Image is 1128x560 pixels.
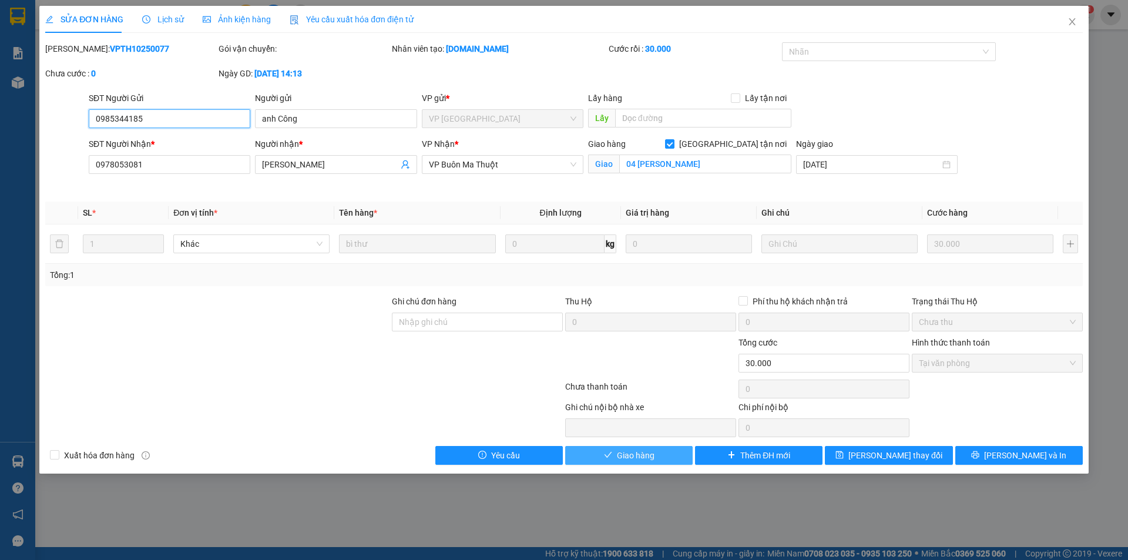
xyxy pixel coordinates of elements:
[919,313,1076,331] span: Chưa thu
[491,449,520,462] span: Yêu cầu
[142,451,150,460] span: info-circle
[971,451,979,460] span: printer
[392,42,606,55] div: Nhân viên tạo:
[588,109,615,128] span: Lấy
[219,42,390,55] div: Gói vận chuyển:
[588,93,622,103] span: Lấy hàng
[738,401,909,418] div: Chi phí nội bộ
[339,208,377,217] span: Tên hàng
[290,15,299,25] img: icon
[604,451,612,460] span: check
[401,160,410,169] span: user-add
[825,446,952,465] button: save[PERSON_NAME] thay đổi
[605,234,616,253] span: kg
[912,338,990,347] label: Hình thức thanh toán
[619,155,791,173] input: Giao tận nơi
[617,449,654,462] span: Giao hàng
[91,69,96,78] b: 0
[912,295,1083,308] div: Trạng thái Thu Hộ
[392,297,456,306] label: Ghi chú đơn hàng
[615,109,791,128] input: Dọc đường
[1067,17,1077,26] span: close
[173,208,217,217] span: Đơn vị tính
[290,15,414,24] span: Yêu cầu xuất hóa đơn điện tử
[757,202,922,224] th: Ghi chú
[45,15,123,24] span: SỬA ĐƠN HÀNG
[50,269,435,281] div: Tổng: 1
[927,234,1053,253] input: 0
[45,15,53,24] span: edit
[984,449,1066,462] span: [PERSON_NAME] và In
[626,234,752,253] input: 0
[45,42,216,55] div: [PERSON_NAME]:
[422,139,455,149] span: VP Nhận
[1063,234,1078,253] button: plus
[727,451,736,460] span: plus
[835,451,844,460] span: save
[89,92,250,105] div: SĐT Người Gửi
[1056,6,1089,39] button: Close
[609,42,780,55] div: Cước rồi :
[803,158,940,171] input: Ngày giao
[565,401,736,418] div: Ghi chú nội bộ nhà xe
[422,92,583,105] div: VP gửi
[740,92,791,105] span: Lấy tận nơi
[919,354,1076,372] span: Tại văn phòng
[796,139,833,149] label: Ngày giao
[955,446,1083,465] button: printer[PERSON_NAME] và In
[254,69,302,78] b: [DATE] 14:13
[142,15,150,24] span: clock-circle
[255,92,417,105] div: Người gửi
[478,451,486,460] span: exclamation-circle
[588,155,619,173] span: Giao
[255,138,417,150] div: Người nhận
[429,156,576,173] span: VP Buôn Ma Thuột
[626,208,669,217] span: Giá trị hàng
[748,295,852,308] span: Phí thu hộ khách nhận trả
[45,67,216,80] div: Chưa cước :
[89,138,250,150] div: SĐT Người Nhận
[429,110,576,128] span: VP Tuy Hòa
[848,449,942,462] span: [PERSON_NAME] thay đổi
[142,15,184,24] span: Lịch sử
[203,15,271,24] span: Ảnh kiện hàng
[180,235,323,253] span: Khác
[110,44,169,53] b: VPTH10250077
[219,67,390,80] div: Ngày GD:
[738,338,777,347] span: Tổng cước
[695,446,822,465] button: plusThêm ĐH mới
[927,208,968,217] span: Cước hàng
[446,44,509,53] b: [DOMAIN_NAME]
[645,44,671,53] b: 30.000
[50,234,69,253] button: delete
[203,15,211,24] span: picture
[674,138,791,150] span: [GEOGRAPHIC_DATA] tận nơi
[588,139,626,149] span: Giao hàng
[564,380,737,401] div: Chưa thanh toán
[761,234,918,253] input: Ghi Chú
[565,446,693,465] button: checkGiao hàng
[740,449,790,462] span: Thêm ĐH mới
[59,449,139,462] span: Xuất hóa đơn hàng
[565,297,592,306] span: Thu Hộ
[339,234,495,253] input: VD: Bàn, Ghế
[435,446,563,465] button: exclamation-circleYêu cầu
[540,208,582,217] span: Định lượng
[83,208,92,217] span: SL
[392,313,563,331] input: Ghi chú đơn hàng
